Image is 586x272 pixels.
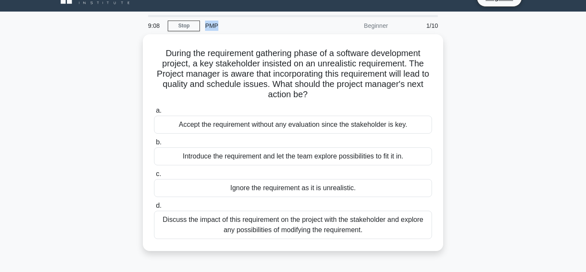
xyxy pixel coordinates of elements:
div: Introduce the requirement and let the team explore possibilities to fit it in. [154,147,432,165]
a: Stop [168,21,200,31]
h5: During the requirement gathering phase of a software development project, a key stakeholder insis... [153,48,433,100]
div: PMP [200,17,318,34]
div: 1/10 [393,17,443,34]
span: b. [156,138,161,146]
div: Beginner [318,17,393,34]
span: a. [156,107,161,114]
div: 9:08 [143,17,168,34]
span: d. [156,202,161,209]
div: Accept the requirement without any evaluation since the stakeholder is key. [154,116,432,134]
span: c. [156,170,161,177]
div: Ignore the requirement as it is unrealistic. [154,179,432,197]
div: Discuss the impact of this requirement on the project with the stakeholder and explore any possib... [154,211,432,239]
